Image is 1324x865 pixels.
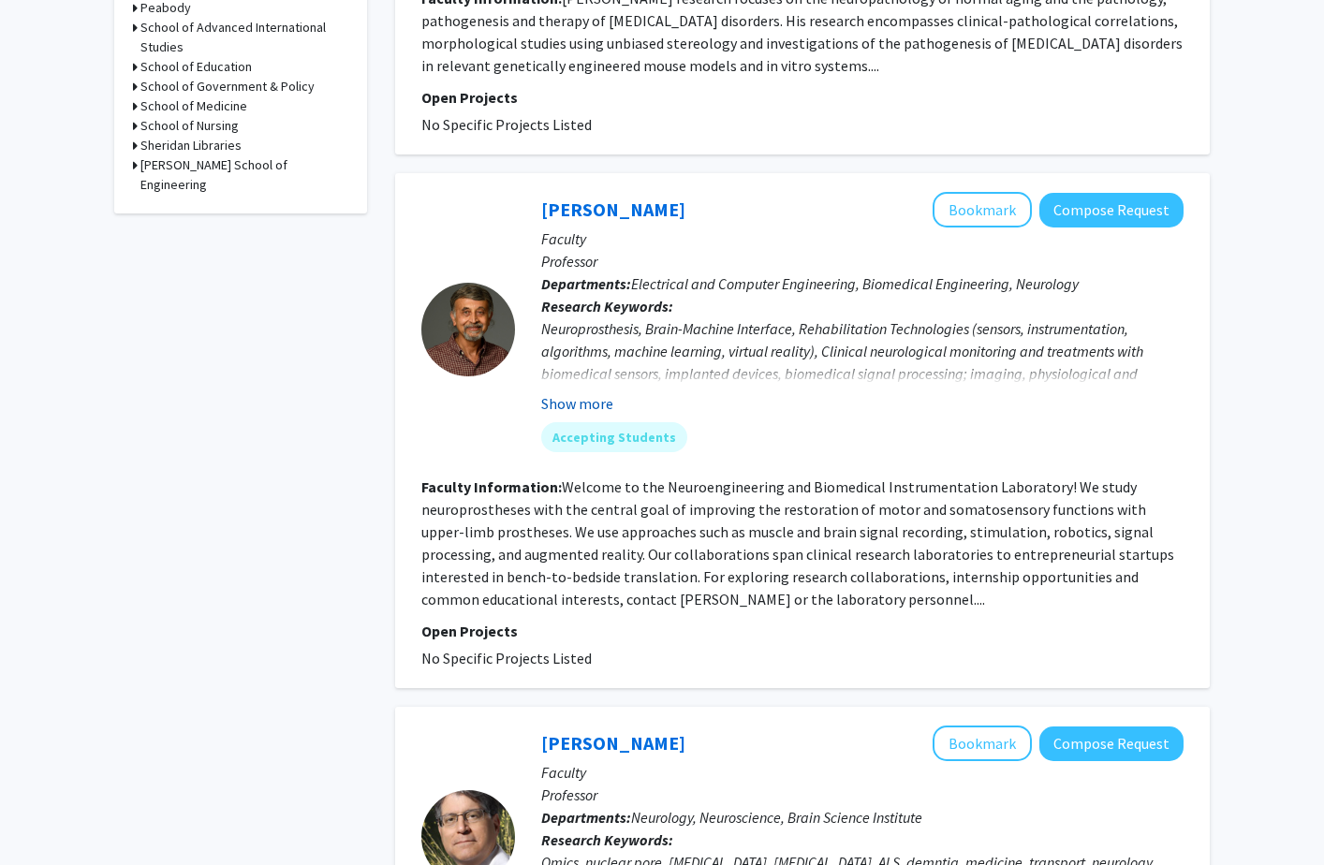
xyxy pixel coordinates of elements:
[541,784,1184,806] p: Professor
[421,115,592,134] span: No Specific Projects Listed
[421,620,1184,642] p: Open Projects
[421,86,1184,109] p: Open Projects
[541,731,685,755] a: [PERSON_NAME]
[541,761,1184,784] p: Faculty
[140,57,252,77] h3: School of Education
[541,808,631,827] b: Departments:
[631,274,1079,293] span: Electrical and Computer Engineering, Biomedical Engineering, Neurology
[933,726,1032,761] button: Add Jeffrey Rothstein to Bookmarks
[933,192,1032,227] button: Add Nitish Thakor to Bookmarks
[1039,193,1184,227] button: Compose Request to Nitish Thakor
[631,808,922,827] span: Neurology, Neuroscience, Brain Science Institute
[541,317,1184,407] div: Neuroprosthesis, Brain-Machine Interface, Rehabilitation Technologies (sensors, instrumentation, ...
[140,96,247,116] h3: School of Medicine
[140,136,242,155] h3: Sheridan Libraries
[421,649,592,667] span: No Specific Projects Listed
[541,297,673,315] b: Research Keywords:
[541,274,631,293] b: Departments:
[541,198,685,221] a: [PERSON_NAME]
[1039,726,1184,761] button: Compose Request to Jeffrey Rothstein
[14,781,80,851] iframe: Chat
[140,155,348,195] h3: [PERSON_NAME] School of Engineering
[421,477,562,496] b: Faculty Information:
[541,830,673,849] b: Research Keywords:
[541,392,613,415] button: Show more
[541,250,1184,272] p: Professor
[541,422,687,452] mat-chip: Accepting Students
[140,77,315,96] h3: School of Government & Policy
[541,227,1184,250] p: Faculty
[140,116,239,136] h3: School of Nursing
[140,18,348,57] h3: School of Advanced International Studies
[421,477,1174,608] fg-read-more: Welcome to the Neuroengineering and Biomedical Instrumentation Laboratory! We study neuroprosthes...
